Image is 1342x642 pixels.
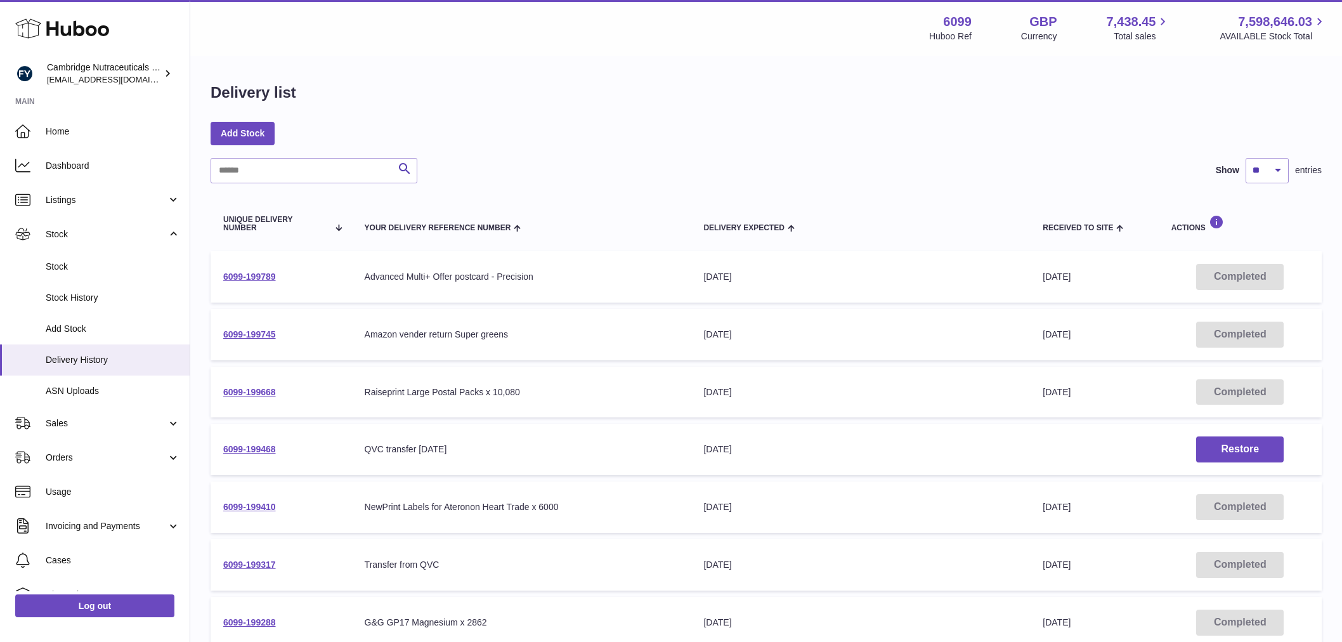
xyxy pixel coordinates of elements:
a: 7,598,646.03 AVAILABLE Stock Total [1220,13,1327,43]
span: Cases [46,554,180,567]
span: Stock [46,261,180,273]
span: Stock History [46,292,180,304]
span: Invoicing and Payments [46,520,167,532]
button: Restore [1196,436,1284,462]
div: [DATE] [703,386,1017,398]
div: [DATE] [703,559,1017,571]
span: Total sales [1114,30,1170,43]
span: AVAILABLE Stock Total [1220,30,1327,43]
span: Stock [46,228,167,240]
a: 6099-199288 [223,617,276,627]
span: Add Stock [46,323,180,335]
span: Sales [46,417,167,429]
div: G&G GP17 Magnesium x 2862 [365,617,679,629]
span: Delivery History [46,354,180,366]
span: [DATE] [1043,387,1071,397]
div: NewPrint Labels for Ateronon Heart Trade x 6000 [365,501,679,513]
span: 7,598,646.03 [1238,13,1312,30]
div: Huboo Ref [929,30,972,43]
a: 6099-199317 [223,560,276,570]
div: Actions [1171,215,1309,232]
div: [DATE] [703,617,1017,629]
span: [DATE] [1043,329,1071,339]
label: Show [1216,164,1239,176]
span: Orders [46,452,167,464]
span: Usage [46,486,180,498]
div: [DATE] [703,443,1017,455]
span: Home [46,126,180,138]
div: Advanced Multi+ Offer postcard - Precision [365,271,679,283]
span: Listings [46,194,167,206]
div: [DATE] [703,329,1017,341]
span: ASN Uploads [46,385,180,397]
a: 6099-199668 [223,387,276,397]
div: [DATE] [703,271,1017,283]
a: 6099-199789 [223,272,276,282]
span: [DATE] [1043,617,1071,627]
span: [DATE] [1043,272,1071,282]
span: [EMAIL_ADDRESS][DOMAIN_NAME] [47,74,186,84]
a: Log out [15,594,174,617]
span: entries [1295,164,1322,176]
div: Raiseprint Large Postal Packs x 10,080 [365,386,679,398]
a: 6099-199745 [223,329,276,339]
h1: Delivery list [211,82,296,103]
span: [DATE] [1043,560,1071,570]
span: Your Delivery Reference Number [365,224,511,232]
a: 6099-199468 [223,444,276,454]
div: Transfer from QVC [365,559,679,571]
a: 7,438.45 Total sales [1107,13,1171,43]
span: Unique Delivery Number [223,216,328,232]
div: Cambridge Nutraceuticals Ltd [47,62,161,86]
span: Delivery Expected [703,224,784,232]
div: [DATE] [703,501,1017,513]
strong: GBP [1029,13,1057,30]
strong: 6099 [943,13,972,30]
div: QVC transfer [DATE] [365,443,679,455]
span: 7,438.45 [1107,13,1156,30]
a: 6099-199410 [223,502,276,512]
span: Received to Site [1043,224,1113,232]
a: Add Stock [211,122,275,145]
div: Amazon vender return Super greens [365,329,679,341]
span: [DATE] [1043,502,1071,512]
span: Channels [46,589,180,601]
div: Currency [1021,30,1057,43]
img: huboo@camnutra.com [15,64,34,83]
span: Dashboard [46,160,180,172]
